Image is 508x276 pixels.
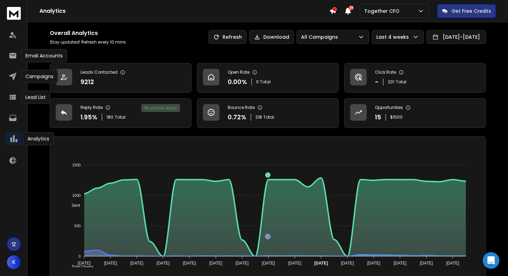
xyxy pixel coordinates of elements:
[367,261,380,266] tspan: [DATE]
[72,193,81,197] tspan: 1000
[209,261,222,266] tspan: [DATE]
[375,70,396,75] p: Click Rate
[50,63,191,93] a: Leads Contacted9212
[344,63,486,93] a: Click Rate-201Total
[7,255,21,269] button: K
[375,112,381,122] p: 15
[262,261,275,266] tspan: [DATE]
[183,261,196,266] tspan: [DATE]
[390,114,403,120] p: $ 1500
[375,77,379,87] p: -
[288,261,301,266] tspan: [DATE]
[81,77,94,87] p: 9212
[426,30,486,44] button: [DATE]-[DATE]
[452,8,491,15] p: Get Free Credits
[263,114,274,120] span: Total
[301,34,341,40] p: All Campaigns
[81,105,103,110] p: Reply Rate
[72,163,81,167] tspan: 1500
[81,70,117,75] p: Leads Contacted
[50,39,127,45] p: Stay updated! Refresh every 10 mins.
[23,132,54,145] div: Analytics
[77,261,91,266] tspan: [DATE]
[141,104,180,112] div: 8 % positive replies
[263,34,289,40] p: Download
[21,70,58,83] div: Campaigns
[66,203,80,208] span: Sent
[157,261,170,266] tspan: [DATE]
[106,114,113,120] span: 180
[341,261,354,266] tspan: [DATE]
[249,30,294,44] button: Download
[197,63,339,93] a: Open Rate0.00%0 Total
[21,91,50,104] div: Lead List
[78,254,81,258] tspan: 0
[39,7,329,15] h1: Analytics
[344,98,486,128] a: Opportunities15$1500
[437,4,496,18] button: Get Free Credits
[314,261,328,266] tspan: [DATE]
[130,261,143,266] tspan: [DATE]
[236,261,249,266] tspan: [DATE]
[81,112,97,122] p: 1.95 %
[256,79,271,85] p: 0 Total
[396,79,406,85] span: Total
[66,265,94,269] span: Total Opens
[375,105,403,110] p: Opportunities
[446,261,459,266] tspan: [DATE]
[364,8,402,15] p: Together CFO
[376,34,412,40] p: Last 4 weeks
[7,7,21,20] img: logo
[388,79,394,85] span: 201
[228,112,246,122] p: 0.72 %
[21,49,67,62] div: Email Accounts
[228,77,247,87] p: 0.00 %
[74,224,81,228] tspan: 500
[420,261,433,266] tspan: [DATE]
[208,30,246,44] button: Refresh
[228,70,250,75] p: Open Rate
[223,34,242,40] p: Refresh
[197,98,339,128] a: Bounce Rate0.72%218Total
[50,29,127,37] h1: Overall Analytics
[255,114,262,120] span: 218
[104,261,117,266] tspan: [DATE]
[349,6,354,10] span: 36
[50,98,191,128] a: Reply Rate1.95%180Total8% positive replies
[483,252,499,269] div: Open Intercom Messenger
[115,114,125,120] span: Total
[394,261,407,266] tspan: [DATE]
[228,105,255,110] p: Bounce Rate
